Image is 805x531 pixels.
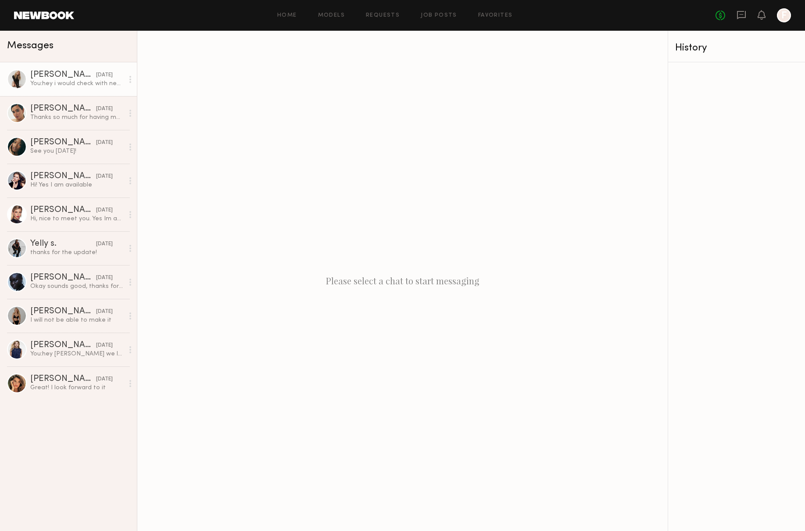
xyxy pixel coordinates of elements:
div: thanks for the update! [30,248,124,257]
div: Great! I look forward to it [30,384,124,392]
div: [DATE] [96,172,113,181]
div: [PERSON_NAME] [30,307,96,316]
div: [DATE] [96,375,113,384]
div: See you [DATE]! [30,147,124,155]
div: You: hey [PERSON_NAME] we love your look, I am casting a photo/video shoot for the brand L'eggs f... [30,350,124,358]
div: Thanks so much for having me, I’d love the opportunity to work together on future shoots! -Bella [30,113,124,122]
div: [PERSON_NAME] [30,71,96,79]
div: Hi! Yes I am available [30,181,124,189]
div: [DATE] [96,71,113,79]
div: [PERSON_NAME] [30,341,96,350]
div: History [675,43,798,53]
div: [PERSON_NAME] [30,172,96,181]
a: Job Posts [421,13,457,18]
div: [DATE] [96,206,113,215]
a: F [777,8,791,22]
div: [PERSON_NAME] [30,104,96,113]
div: [PERSON_NAME] [30,206,96,215]
div: [PERSON_NAME] [30,273,96,282]
div: Please select a chat to start messaging [137,31,668,531]
a: Models [318,13,345,18]
a: Favorites [478,13,513,18]
div: [DATE] [96,308,113,316]
div: [DATE] [96,105,113,113]
div: You: hey i would check with newbook.. our credit card was charged and the payment says it went th... [30,79,124,88]
div: [DATE] [96,341,113,350]
div: I will not be able to make it [30,316,124,324]
a: Requests [366,13,400,18]
div: [DATE] [96,274,113,282]
div: [DATE] [96,139,113,147]
a: Home [277,13,297,18]
div: Okay sounds good, thanks for the update! [30,282,124,291]
div: [PERSON_NAME] [30,138,96,147]
span: Messages [7,41,54,51]
div: Hi, nice to meet you. Yes Im available. Also, my Instagram is @meggirll. Thank you! [30,215,124,223]
div: [PERSON_NAME] [30,375,96,384]
div: Yelly s. [30,240,96,248]
div: [DATE] [96,240,113,248]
